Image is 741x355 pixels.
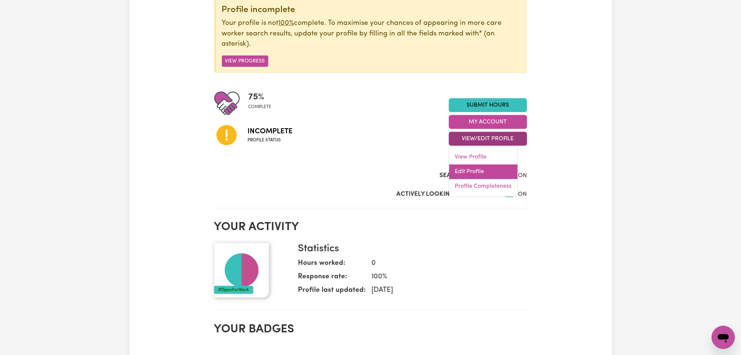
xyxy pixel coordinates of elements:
[518,191,527,197] span: ON
[366,285,521,296] dd: [DATE]
[366,258,521,269] dd: 0
[214,220,527,234] h2: Your activity
[298,285,366,299] dt: Profile last updated:
[249,91,277,116] div: Profile completeness: 75%
[249,104,272,110] span: complete
[449,115,527,129] button: My Account
[397,190,495,199] label: Actively Looking for Clients
[440,171,495,180] label: Search Visibility
[518,173,527,179] span: ON
[449,147,518,197] div: View/Edit Profile
[712,326,735,349] iframe: Button to launch messaging window
[298,272,366,285] dt: Response rate:
[249,91,272,104] span: 75 %
[449,98,527,112] a: Submit Hours
[298,243,521,255] h3: Statistics
[449,179,518,194] a: Profile Completeness
[298,258,366,272] dt: Hours worked:
[449,150,518,165] a: View Profile
[214,322,527,336] h2: Your badges
[279,20,294,27] u: 100%
[214,243,269,298] img: Your profile picture
[222,56,268,67] button: View Progress
[248,137,293,144] span: Profile status
[248,126,293,137] span: Incomplete
[222,18,521,50] p: Your profile is not complete. To maximise your chances of appearing in more care worker search re...
[449,132,527,146] button: View/Edit Profile
[214,286,253,294] div: #OpenForWork
[222,5,521,15] div: Profile incomplete
[366,272,521,282] dd: 100 %
[449,165,518,179] a: Edit Profile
